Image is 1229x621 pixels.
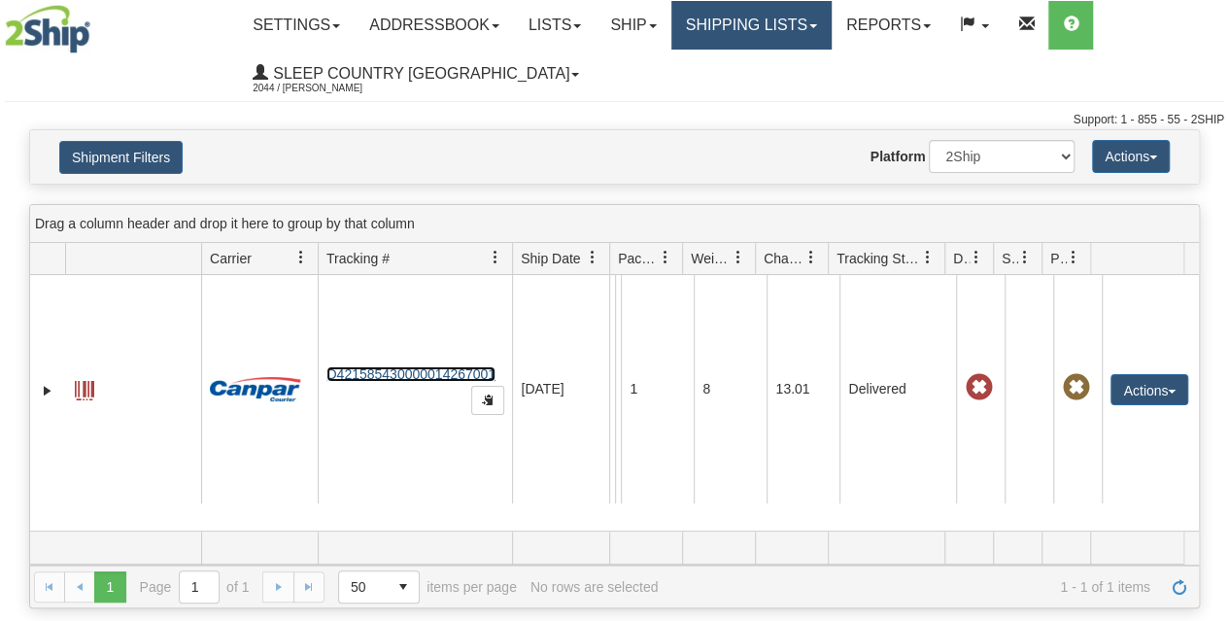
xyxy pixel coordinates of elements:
[140,570,250,604] span: Page of 1
[210,249,252,268] span: Carrier
[326,249,390,268] span: Tracking #
[5,5,90,53] img: logo2044.jpg
[268,65,569,82] span: Sleep Country [GEOGRAPHIC_DATA]
[871,147,926,166] label: Platform
[514,1,596,50] a: Lists
[953,249,970,268] span: Delivery Status
[832,1,945,50] a: Reports
[75,372,94,403] a: Label
[521,249,580,268] span: Ship Date
[479,241,512,274] a: Tracking # filter column settings
[5,112,1224,128] div: Support: 1 - 855 - 55 - 2SHIP
[671,579,1150,595] span: 1 - 1 of 1 items
[338,570,420,604] span: Page sizes drop down
[671,1,832,50] a: Shipping lists
[180,571,219,603] input: Page 1
[596,1,670,50] a: Ship
[691,249,732,268] span: Weight
[30,205,1199,243] div: grid grouping header
[618,249,659,268] span: Packages
[355,1,514,50] a: Addressbook
[1092,140,1170,173] button: Actions
[1008,241,1041,274] a: Shipment Issues filter column settings
[1062,374,1089,401] span: Pickup Not Assigned
[285,241,318,274] a: Carrier filter column settings
[38,381,57,400] a: Expand
[1164,571,1195,603] a: Refresh
[694,275,767,503] td: 8
[238,50,594,98] a: Sleep Country [GEOGRAPHIC_DATA] 2044 / [PERSON_NAME]
[621,275,694,503] td: 1
[471,386,504,415] button: Copy to clipboard
[615,275,621,503] td: [PERSON_NAME] [PERSON_NAME] CA QC VERCHERES J0L 2R0
[1057,241,1090,274] a: Pickup Status filter column settings
[59,141,183,174] button: Shipment Filters
[839,275,956,503] td: Delivered
[210,377,301,401] img: 14 - Canpar
[1110,374,1188,405] button: Actions
[238,1,355,50] a: Settings
[649,241,682,274] a: Packages filter column settings
[94,571,125,603] span: Page 1
[767,275,839,503] td: 13.01
[351,577,376,597] span: 50
[388,571,419,603] span: select
[253,79,398,98] span: 2044 / [PERSON_NAME]
[512,275,609,503] td: [DATE]
[836,249,921,268] span: Tracking Status
[764,249,804,268] span: Charge
[338,570,517,604] span: items per page
[965,374,992,401] span: Late
[1002,249,1018,268] span: Shipment Issues
[576,241,609,274] a: Ship Date filter column settings
[530,579,659,595] div: No rows are selected
[911,241,944,274] a: Tracking Status filter column settings
[722,241,755,274] a: Weight filter column settings
[1050,249,1067,268] span: Pickup Status
[795,241,828,274] a: Charge filter column settings
[326,366,495,382] a: D421585430000014267001
[609,275,615,503] td: Sleep Country [GEOGRAPHIC_DATA] Shipping department [GEOGRAPHIC_DATA] [GEOGRAPHIC_DATA] [GEOGRAPH...
[960,241,993,274] a: Delivery Status filter column settings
